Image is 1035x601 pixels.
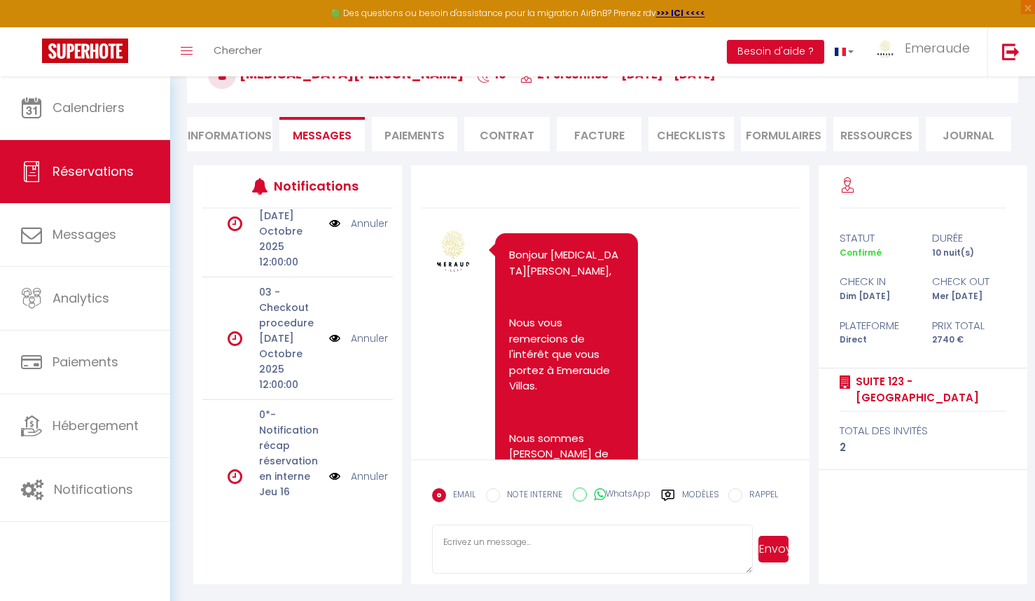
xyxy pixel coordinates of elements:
p: 03 - Checkout procedure [259,284,320,331]
li: Journal [926,117,1011,151]
span: Messages [293,127,352,144]
button: Envoyer [758,536,789,562]
p: Nous sommes [PERSON_NAME] de vous accueillir du [DATE] au [DATE] et ainsi de faire de votre séjou... [509,431,624,557]
a: Chercher [203,27,272,76]
li: CHECKLISTS [648,117,734,151]
div: Mer [DATE] [923,290,1015,303]
span: Réservations [53,163,134,180]
li: FORMULAIRES [741,117,826,151]
p: Nous vous remercions de l'intérêt que vous portez à Emeraude Villas. [509,315,624,394]
a: ... Emeraude [864,27,987,76]
img: 16992971399156.jpg [432,230,474,272]
a: Annuler [351,469,388,484]
span: Hébergement [53,417,139,434]
div: 2 [840,439,1006,456]
div: total des invités [840,422,1006,439]
label: NOTE INTERNE [500,488,562,504]
div: durée [923,230,1015,247]
p: Bonjour [MEDICAL_DATA][PERSON_NAME], [509,247,624,279]
p: 0*- Notification récap réservation en interne [259,407,320,484]
span: Analytics [53,289,109,307]
a: Suite 123 - [GEOGRAPHIC_DATA] [851,373,1006,406]
span: Messages [53,226,116,243]
p: [DATE] Octobre 2025 12:00:00 [259,208,320,270]
span: Paiements [53,353,118,371]
img: NO IMAGE [329,331,340,346]
label: Modèles [682,488,719,513]
span: Calendriers [53,99,125,116]
span: Emeraude [905,39,970,57]
span: Notifications [54,481,133,498]
li: Ressources [833,117,919,151]
img: logout [1002,43,1020,60]
div: 10 nuit(s) [923,247,1015,260]
a: Annuler [351,216,388,231]
button: Besoin d'aide ? [727,40,824,64]
li: Paiements [372,117,457,151]
label: RAPPEL [742,488,778,504]
div: 2740 € [923,333,1015,347]
span: Confirmé [840,247,882,258]
div: Dim [DATE] [831,290,923,303]
p: Jeu 16 Octobre 2025 12:00:00 [259,484,320,546]
div: Prix total [923,317,1015,334]
div: check in [831,273,923,290]
p: [DATE] Octobre 2025 12:00:00 [259,331,320,392]
li: Informations [187,117,272,151]
img: NO IMAGE [329,216,340,231]
a: >>> ICI <<<< [656,7,705,19]
label: EMAIL [446,488,475,504]
div: statut [831,230,923,247]
div: Direct [831,333,923,347]
h3: Notifications [274,170,353,202]
img: NO IMAGE [329,469,340,484]
img: ... [875,40,896,57]
li: Facture [557,117,642,151]
li: Contrat [464,117,550,151]
div: check out [923,273,1015,290]
div: Plateforme [831,317,923,334]
span: Chercher [214,43,262,57]
img: Super Booking [42,39,128,63]
a: Annuler [351,331,388,346]
label: WhatsApp [587,488,651,503]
